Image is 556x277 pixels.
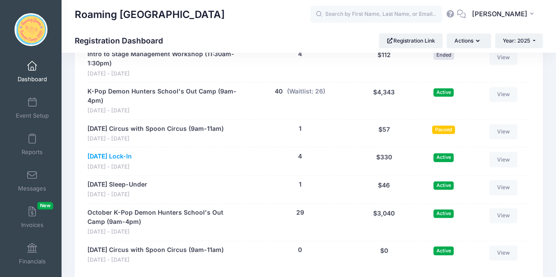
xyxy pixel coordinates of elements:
h1: Roaming [GEOGRAPHIC_DATA] [75,4,225,25]
span: Active [433,88,454,97]
a: View [489,180,517,195]
a: Messages [11,165,53,196]
div: $112 [353,50,415,78]
a: Dashboard [11,56,53,87]
a: [DATE] Circus with Spoon Circus (9am-11am) [87,124,224,133]
span: Ended [433,51,454,59]
span: Dashboard [18,76,47,83]
span: Invoices [21,221,44,229]
div: $57 [353,124,415,143]
a: [DATE] Lock-In [87,152,132,161]
span: Messages [18,185,46,192]
span: [DATE] - [DATE] [87,135,224,143]
span: Active [433,246,454,255]
button: 4 [298,50,302,59]
button: 1 [298,180,301,189]
span: Financials [19,258,46,265]
span: [DATE] - [DATE] [87,191,147,199]
img: Roaming Gnome Theatre [15,13,47,46]
button: 4 [298,152,302,161]
span: [DATE] - [DATE] [87,256,224,264]
a: View [489,50,517,65]
input: Search by First Name, Last Name, or Email... [310,6,442,23]
span: [DATE] - [DATE] [87,70,243,78]
a: Intro to Stage Management Workshop (11:30am-1:30pm) [87,50,243,68]
span: [DATE] - [DATE] [87,163,132,171]
a: Registration Link [379,33,443,48]
a: Event Setup [11,93,53,123]
span: Active [433,181,454,190]
span: Active [433,153,454,162]
span: Reports [22,148,43,156]
a: View [489,208,517,223]
div: $330 [353,152,415,171]
a: October K-Pop Demon Hunters School's Out Camp (9am-4pm) [87,208,243,227]
span: [DATE] - [DATE] [87,107,243,115]
span: Event Setup [16,112,49,119]
a: View [489,87,517,102]
button: 40 [275,87,283,96]
a: K-Pop Demon Hunters School's Out Camp (9am-4pm) [87,87,243,105]
a: Reports [11,129,53,160]
span: [DATE] - [DATE] [87,228,243,236]
button: Actions [447,33,491,48]
a: InvoicesNew [11,202,53,233]
h1: Registration Dashboard [75,36,171,45]
span: Active [433,209,454,218]
div: $4,343 [353,87,415,115]
button: 1 [298,124,301,133]
a: Financials [11,238,53,269]
button: 29 [296,208,304,217]
a: [DATE] Sleep-Under [87,180,147,189]
a: View [489,124,517,139]
a: View [489,152,517,167]
span: Year: 2025 [503,37,530,44]
span: Paused [432,126,455,134]
span: New [37,202,53,209]
div: $0 [353,245,415,264]
a: [DATE] Circus with Spoon Circus (9am-11am) [87,245,224,255]
button: (Waitlist: 26) [287,87,325,96]
button: [PERSON_NAME] [466,4,543,25]
a: View [489,245,517,260]
span: [PERSON_NAME] [472,9,527,19]
div: $3,040 [353,208,415,236]
button: Year: 2025 [495,33,543,48]
button: 0 [298,245,302,255]
div: $46 [353,180,415,199]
